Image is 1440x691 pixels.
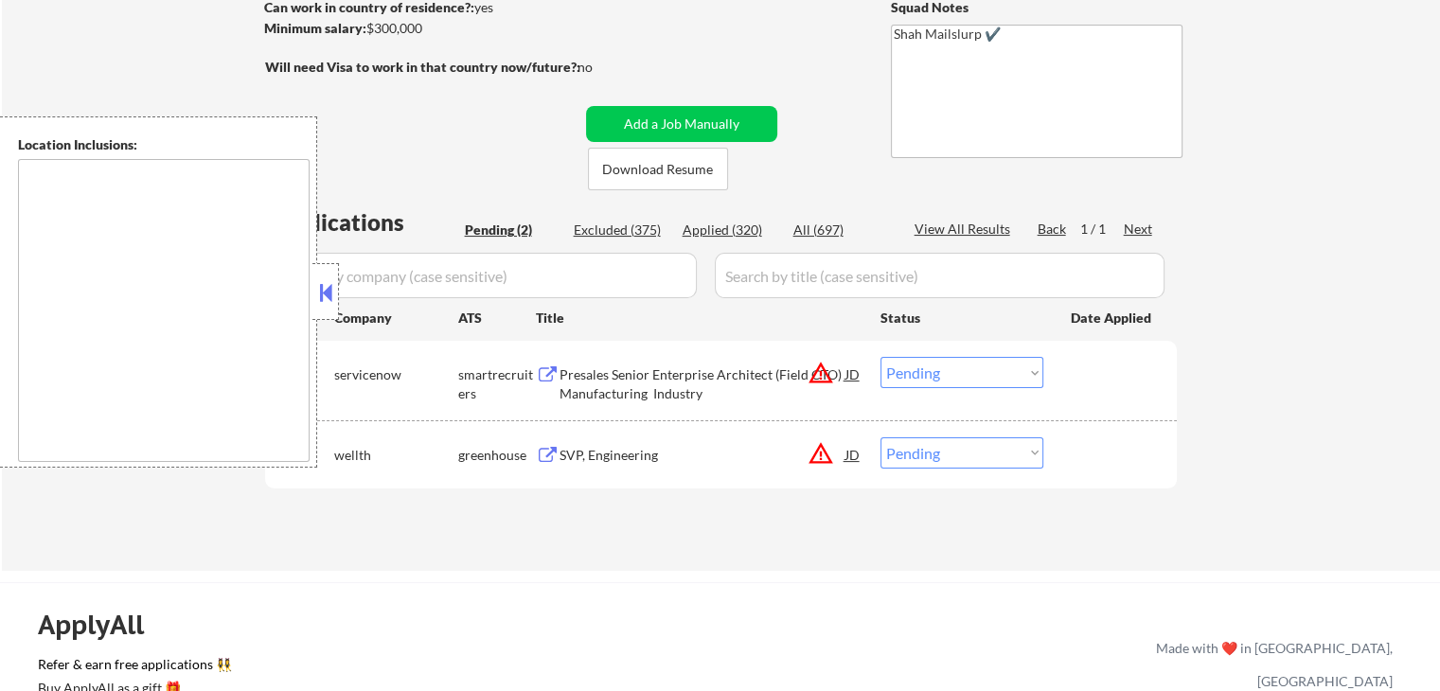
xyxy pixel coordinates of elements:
input: Search by title (case sensitive) [715,253,1164,298]
div: 1 / 1 [1080,220,1124,239]
div: Title [536,309,862,328]
strong: Minimum salary: [264,20,366,36]
div: SVP, Engineering [560,446,845,465]
div: All (697) [793,221,888,239]
div: Excluded (375) [574,221,668,239]
div: JD [844,437,862,471]
div: Presales Senior Enterprise Architect (Field CTO) Manufacturing Industry [560,365,845,402]
div: Next [1124,220,1154,239]
strong: Will need Visa to work in that country now/future?: [265,59,580,75]
div: Back [1038,220,1068,239]
div: Pending (2) [465,221,560,239]
div: Date Applied [1071,309,1154,328]
div: ApplyAll [38,609,166,641]
div: Applications [271,211,458,234]
a: Refer & earn free applications 👯‍♀️ [38,658,760,678]
button: warning_amber [808,360,834,386]
div: Company [334,309,458,328]
div: Applied (320) [683,221,777,239]
div: wellth [334,446,458,465]
div: Status [880,300,1043,334]
div: View All Results [915,220,1016,239]
div: servicenow [334,365,458,384]
div: greenhouse [458,446,536,465]
div: ATS [458,309,536,328]
button: warning_amber [808,440,834,467]
div: smartrecruiters [458,365,536,402]
div: JD [844,357,862,391]
button: Download Resume [588,148,728,190]
input: Search by company (case sensitive) [271,253,697,298]
button: Add a Job Manually [586,106,777,142]
div: no [578,58,631,77]
div: $300,000 [264,19,579,38]
div: Location Inclusions: [18,135,310,154]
